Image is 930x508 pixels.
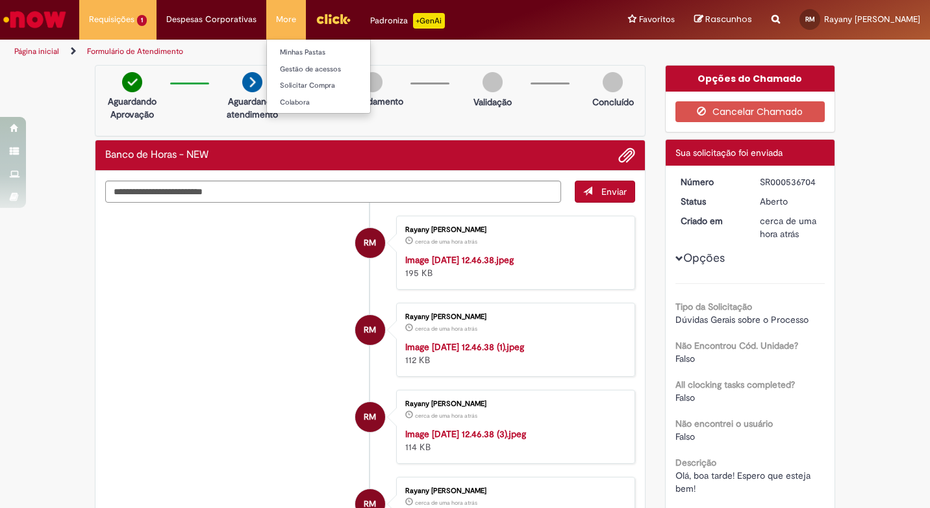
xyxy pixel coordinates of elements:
a: Minhas Pastas [267,45,410,60]
span: Dúvidas Gerais sobre o Processo [675,314,809,325]
a: Solicitar Compra [267,79,410,93]
p: +GenAi [413,13,445,29]
p: Concluído [592,95,634,108]
button: Enviar [575,181,635,203]
a: Página inicial [14,46,59,57]
div: Rayany Felipe De Macena [355,315,385,345]
img: img-circle-grey.png [603,72,623,92]
span: Falso [675,353,695,364]
ul: More [266,39,371,114]
textarea: Digite sua mensagem aqui... [105,181,561,203]
span: Falso [675,431,695,442]
div: Rayany [PERSON_NAME] [405,400,622,408]
span: cerca de uma hora atrás [760,215,816,240]
ul: Trilhas de página [10,40,610,64]
img: click_logo_yellow_360x200.png [316,9,351,29]
span: cerca de uma hora atrás [415,412,477,420]
img: check-circle-green.png [122,72,142,92]
span: RM [805,15,815,23]
span: Falso [675,392,695,403]
img: arrow-next.png [242,72,262,92]
span: cerca de uma hora atrás [415,325,477,333]
div: SR000536704 [760,175,820,188]
div: 114 KB [405,427,622,453]
div: Rayany Felipe De Macena [355,402,385,432]
time: 27/08/2025 13:48:32 [415,499,477,507]
time: 27/08/2025 13:48:32 [415,412,477,420]
span: cerca de uma hora atrás [415,499,477,507]
span: 1 [137,15,147,26]
button: Cancelar Chamado [675,101,825,122]
h2: Banco de Horas - NEW Histórico de tíquete [105,149,208,161]
time: 27/08/2025 13:49:19 [760,215,816,240]
b: All clocking tasks completed? [675,379,795,390]
a: Image [DATE] 12.46.38.jpeg [405,254,514,266]
b: Tipo da Solicitação [675,301,752,312]
div: 195 KB [405,253,622,279]
p: Aguardando Aprovação [101,95,164,121]
a: Image [DATE] 12.46.38 (3).jpeg [405,428,526,440]
button: Adicionar anexos [618,147,635,164]
img: img-circle-grey.png [362,72,383,92]
b: Não encontrei o usuário [675,418,773,429]
a: Formulário de Atendimento [87,46,183,57]
span: cerca de uma hora atrás [415,238,477,246]
span: Sua solicitação foi enviada [675,147,783,159]
p: Validação [473,95,512,108]
span: Despesas Corporativas [166,13,257,26]
span: RM [364,227,376,259]
div: Rayany [PERSON_NAME] [405,487,622,495]
b: Descrição [675,457,716,468]
img: ServiceNow [1,6,68,32]
span: Requisições [89,13,134,26]
span: More [276,13,296,26]
a: Gestão de acessos [267,62,410,77]
b: Não Encontrou Cód. Unidade? [675,340,798,351]
span: Rayany [PERSON_NAME] [824,14,920,25]
time: 27/08/2025 13:48:33 [415,325,477,333]
p: Aguardando atendimento [221,95,284,121]
span: RM [364,314,376,346]
img: img-circle-grey.png [483,72,503,92]
p: Em andamento [342,95,403,108]
div: Rayany [PERSON_NAME] [405,226,622,234]
a: Colabora [267,95,410,110]
div: Opções do Chamado [666,66,835,92]
dt: Status [671,195,751,208]
dt: Número [671,175,751,188]
div: 112 KB [405,340,622,366]
a: Rascunhos [694,14,752,26]
span: RM [364,401,376,433]
div: Aberto [760,195,820,208]
time: 27/08/2025 13:48:33 [415,238,477,246]
div: Rayany [PERSON_NAME] [405,313,622,321]
div: Rayany Felipe De Macena [355,228,385,258]
span: Favoritos [639,13,675,26]
a: Image [DATE] 12.46.38 (1).jpeg [405,341,524,353]
div: 27/08/2025 13:49:19 [760,214,820,240]
span: Rascunhos [705,13,752,25]
dt: Criado em [671,214,751,227]
span: Enviar [601,186,627,197]
div: Padroniza [370,13,445,29]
